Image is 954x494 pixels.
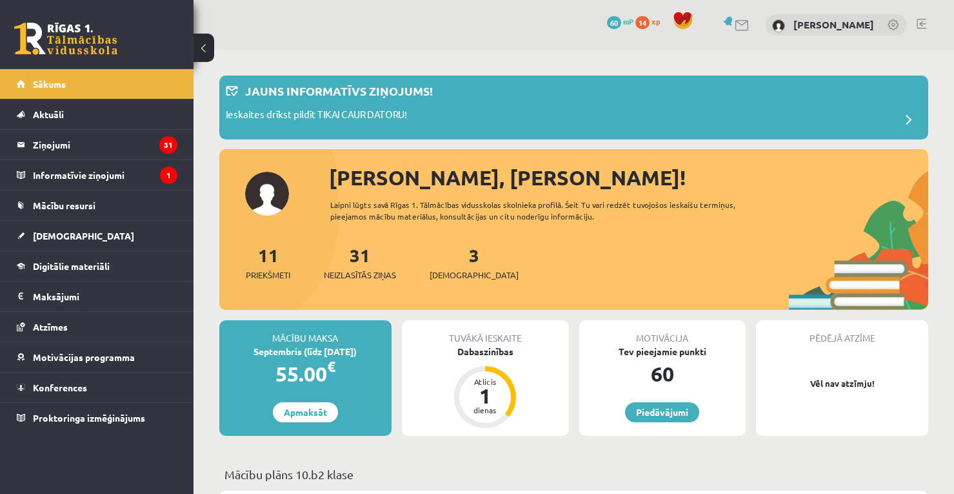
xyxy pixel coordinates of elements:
div: Dabaszinības [402,345,569,358]
p: Vēl nav atzīmju! [762,377,922,390]
span: Motivācijas programma [33,351,135,363]
a: Ziņojumi31 [17,130,177,160]
div: dienas [466,406,504,414]
a: Proktoringa izmēģinājums [17,403,177,433]
p: Jauns informatīvs ziņojums! [245,82,433,99]
span: € [327,357,335,376]
a: [PERSON_NAME] [793,18,874,31]
a: Sākums [17,69,177,99]
span: Neizlasītās ziņas [324,269,396,282]
span: Atzīmes [33,321,68,333]
div: 60 [579,358,746,389]
div: Tev pieejamie punkti [579,345,746,358]
div: Pēdējā atzīme [756,320,928,345]
span: Priekšmeti [246,269,290,282]
span: Mācību resursi [33,200,95,211]
span: [DEMOGRAPHIC_DATA] [33,230,134,242]
div: Laipni lūgts savā Rīgas 1. Tālmācības vidusskolas skolnieka profilā. Šeit Tu vari redzēt tuvojošo... [330,199,755,222]
a: Konferences [17,373,177,402]
a: 31Neizlasītās ziņas [324,243,396,282]
a: Informatīvie ziņojumi1 [17,160,177,190]
a: Mācību resursi [17,190,177,220]
span: xp [651,16,660,26]
a: Apmaksāt [273,402,338,422]
a: 3[DEMOGRAPHIC_DATA] [430,243,519,282]
a: 14 xp [635,16,666,26]
a: [DEMOGRAPHIC_DATA] [17,221,177,251]
a: Piedāvājumi [625,402,699,422]
span: Proktoringa izmēģinājums [33,412,145,424]
span: Konferences [33,382,87,393]
legend: Maksājumi [33,282,177,311]
span: Sākums [33,78,66,90]
div: Atlicis [466,378,504,386]
div: 55.00 [219,358,392,389]
div: Septembris (līdz [DATE]) [219,345,392,358]
div: Mācību maksa [219,320,392,345]
a: Jauns informatīvs ziņojums! Ieskaites drīkst pildīt TIKAI CAUR DATORU! [226,82,922,133]
div: Motivācija [579,320,746,345]
legend: Ziņojumi [33,130,177,160]
div: [PERSON_NAME], [PERSON_NAME]! [329,162,928,193]
a: Dabaszinības Atlicis 1 dienas [402,345,569,430]
span: [DEMOGRAPHIC_DATA] [430,269,519,282]
div: Tuvākā ieskaite [402,320,569,345]
img: Andris Plēsums [772,19,785,32]
span: mP [623,16,633,26]
a: Aktuāli [17,99,177,129]
i: 1 [160,167,177,184]
span: 60 [607,16,621,29]
p: Ieskaites drīkst pildīt TIKAI CAUR DATORU! [226,107,407,125]
p: Mācību plāns 10.b2 klase [224,466,923,483]
a: 60 mP [607,16,633,26]
i: 31 [159,136,177,154]
a: Maksājumi [17,282,177,311]
a: Digitālie materiāli [17,251,177,281]
div: 1 [466,386,504,406]
span: Aktuāli [33,108,64,120]
a: Motivācijas programma [17,342,177,372]
span: Digitālie materiāli [33,260,110,272]
a: Atzīmes [17,312,177,342]
legend: Informatīvie ziņojumi [33,160,177,190]
span: 14 [635,16,650,29]
a: 11Priekšmeti [246,243,290,282]
a: Rīgas 1. Tālmācības vidusskola [14,23,117,55]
